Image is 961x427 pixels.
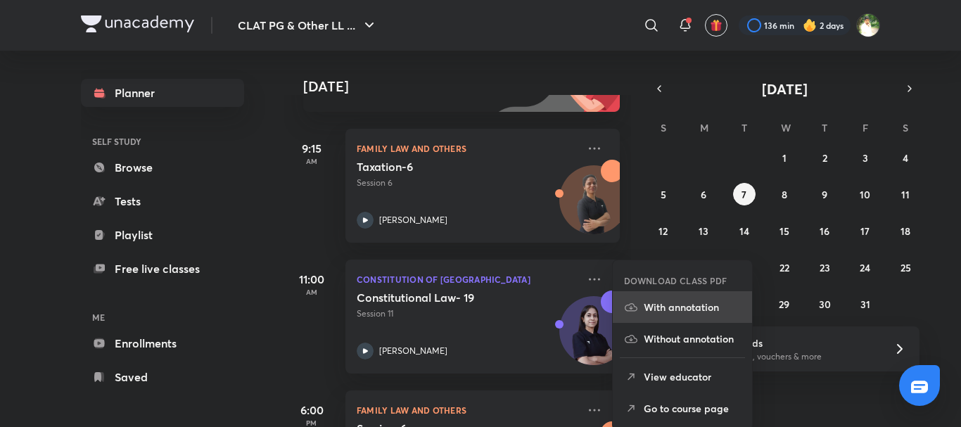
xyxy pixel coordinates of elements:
h6: Refer friends [704,336,877,350]
a: Tests [81,187,244,215]
button: CLAT PG & Other LL ... [229,11,386,39]
button: October 15, 2025 [773,219,796,242]
p: Go to course page [644,401,741,416]
button: [DATE] [669,79,900,98]
abbr: October 22, 2025 [779,261,789,274]
abbr: October 31, 2025 [860,298,870,311]
abbr: October 14, 2025 [739,224,749,238]
h6: SELF STUDY [81,129,244,153]
a: Planner [81,79,244,107]
abbr: October 24, 2025 [860,261,870,274]
abbr: October 10, 2025 [860,188,870,201]
abbr: October 17, 2025 [860,224,870,238]
p: Session 6 [357,177,578,189]
p: Session 11 [357,307,578,320]
a: Browse [81,153,244,181]
p: AM [284,288,340,296]
abbr: Friday [863,121,868,134]
button: October 20, 2025 [692,256,715,279]
img: Avatar [560,173,628,241]
abbr: October 8, 2025 [782,188,787,201]
abbr: October 25, 2025 [900,261,911,274]
abbr: October 3, 2025 [863,151,868,165]
a: Enrollments [81,329,244,357]
button: October 24, 2025 [854,256,877,279]
abbr: October 4, 2025 [903,151,908,165]
abbr: October 30, 2025 [819,298,831,311]
abbr: October 23, 2025 [820,261,830,274]
button: October 18, 2025 [894,219,917,242]
abbr: October 12, 2025 [658,224,668,238]
a: Saved [81,363,244,391]
abbr: October 18, 2025 [900,224,910,238]
p: Without annotation [644,331,741,346]
a: Free live classes [81,255,244,283]
abbr: Thursday [822,121,827,134]
img: Company Logo [81,15,194,32]
button: October 17, 2025 [854,219,877,242]
p: PM [284,419,340,427]
a: Company Logo [81,15,194,36]
p: AM [284,157,340,165]
abbr: Monday [700,121,708,134]
abbr: Saturday [903,121,908,134]
img: streak [803,18,817,32]
abbr: October 1, 2025 [782,151,787,165]
button: October 3, 2025 [854,146,877,169]
h5: Constitutional Law- 19 [357,291,532,305]
p: [PERSON_NAME] [379,214,447,227]
abbr: Sunday [661,121,666,134]
button: October 5, 2025 [652,183,675,205]
img: Harshal Jadhao [856,13,880,37]
button: October 8, 2025 [773,183,796,205]
button: October 31, 2025 [854,293,877,315]
p: Family Law and others [357,140,578,157]
button: October 13, 2025 [692,219,715,242]
abbr: October 11, 2025 [901,188,910,201]
abbr: October 13, 2025 [699,224,708,238]
button: October 25, 2025 [894,256,917,279]
button: October 4, 2025 [894,146,917,169]
button: October 30, 2025 [813,293,836,315]
abbr: October 29, 2025 [779,298,789,311]
button: avatar [705,14,727,37]
h5: Taxation-6 [357,160,532,174]
abbr: October 16, 2025 [820,224,829,238]
img: Avatar [560,304,628,371]
h5: 11:00 [284,271,340,288]
button: October 1, 2025 [773,146,796,169]
button: October 21, 2025 [733,256,756,279]
a: Playlist [81,221,244,249]
p: With annotation [644,300,741,314]
button: October 16, 2025 [813,219,836,242]
button: October 12, 2025 [652,219,675,242]
abbr: October 2, 2025 [822,151,827,165]
button: October 19, 2025 [652,256,675,279]
h4: [DATE] [303,78,634,95]
span: [DATE] [762,79,808,98]
h5: 9:15 [284,140,340,157]
abbr: October 5, 2025 [661,188,666,201]
h5: 6:00 [284,402,340,419]
button: October 11, 2025 [894,183,917,205]
button: October 9, 2025 [813,183,836,205]
p: Constitution of [GEOGRAPHIC_DATA] [357,271,578,288]
button: October 14, 2025 [733,219,756,242]
button: October 2, 2025 [813,146,836,169]
button: October 23, 2025 [813,256,836,279]
abbr: Tuesday [742,121,747,134]
abbr: Wednesday [781,121,791,134]
h6: ME [81,305,244,329]
button: October 29, 2025 [773,293,796,315]
p: Family Law and others [357,402,578,419]
p: Win a laptop, vouchers & more [704,350,877,363]
button: October 6, 2025 [692,183,715,205]
button: October 7, 2025 [733,183,756,205]
abbr: October 6, 2025 [701,188,706,201]
abbr: October 15, 2025 [779,224,789,238]
p: [PERSON_NAME] [379,345,447,357]
p: View educator [644,369,741,384]
button: October 10, 2025 [854,183,877,205]
button: October 22, 2025 [773,256,796,279]
abbr: October 7, 2025 [742,188,746,201]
